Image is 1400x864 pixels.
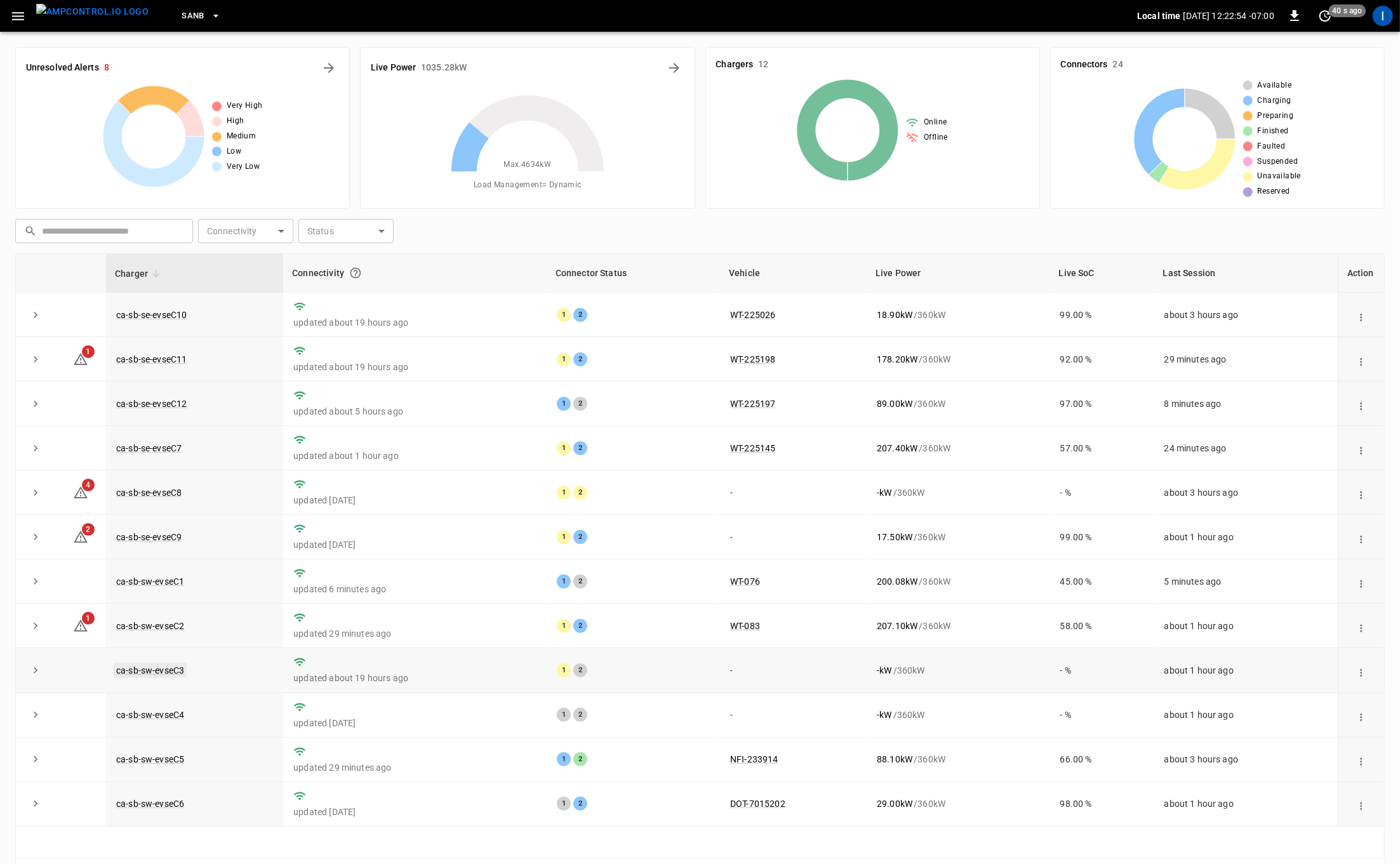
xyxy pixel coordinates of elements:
th: Action [1338,254,1384,293]
td: about 3 hours ago [1154,293,1338,337]
div: action cell options [1352,486,1370,499]
div: 1 [557,663,571,677]
div: / 360 kW [877,797,1039,810]
button: expand row [26,661,45,680]
button: expand row [26,305,45,324]
a: DOT-7015202 [730,799,785,809]
div: / 360 kW [877,486,1039,499]
div: / 360 kW [877,309,1039,321]
span: Load Management = Dynamic [474,179,582,192]
td: about 1 hour ago [1154,604,1338,648]
div: 1 [557,752,571,766]
a: NFI-233914 [730,754,778,764]
th: Connector Status [547,254,720,293]
p: [DATE] 12:22:54 -07:00 [1183,10,1274,22]
td: 99.00 % [1050,515,1154,559]
span: Medium [227,130,256,143]
div: 1 [557,441,571,455]
button: SanB [177,4,226,29]
td: 98.00 % [1050,782,1154,827]
a: ca-sb-sw-evseC3 [114,663,187,678]
td: - [720,648,867,693]
p: 29.00 kW [877,797,912,810]
td: 57.00 % [1050,426,1154,470]
a: ca-sb-se-evseC9 [116,532,182,542]
td: about 3 hours ago [1154,738,1338,782]
td: about 1 hour ago [1154,515,1338,559]
a: 1 [73,353,88,363]
p: - kW [877,486,891,499]
div: 2 [573,441,587,455]
p: updated [DATE] [293,538,537,551]
a: WT-076 [730,576,760,587]
span: Max. 4634 kW [503,159,551,171]
div: / 360 kW [877,708,1039,721]
td: 24 minutes ago [1154,426,1338,470]
td: about 1 hour ago [1154,693,1338,738]
span: Unavailable [1258,170,1301,183]
button: expand row [26,616,45,635]
p: 207.10 kW [877,620,917,632]
td: 5 minutes ago [1154,559,1338,604]
h6: Chargers [716,58,754,72]
span: Faulted [1258,140,1286,153]
p: updated [DATE] [293,806,537,818]
td: - % [1050,648,1154,693]
p: updated about 19 hours ago [293,672,537,684]
div: action cell options [1352,708,1370,721]
div: 2 [573,397,587,411]
a: ca-sb-sw-evseC1 [116,576,184,587]
p: updated about 19 hours ago [293,361,537,373]
span: Charging [1258,95,1291,107]
p: updated about 19 hours ago [293,316,537,329]
a: WT-225026 [730,310,775,320]
button: expand row [26,572,45,591]
td: about 1 hour ago [1154,648,1338,693]
td: 99.00 % [1050,293,1154,337]
p: updated about 5 hours ago [293,405,537,418]
span: Very High [227,100,263,112]
a: 2 [73,531,88,542]
div: profile-icon [1373,6,1393,26]
div: 2 [573,663,587,677]
td: about 1 hour ago [1154,782,1338,827]
a: ca-sb-sw-evseC6 [116,799,184,809]
div: 2 [573,797,587,811]
td: 45.00 % [1050,559,1154,604]
p: updated [DATE] [293,717,537,729]
p: Local time [1137,10,1181,22]
h6: Live Power [371,61,416,75]
div: 2 [573,486,587,500]
div: action cell options [1352,531,1370,543]
td: - [720,693,867,738]
td: 92.00 % [1050,337,1154,382]
a: ca-sb-se-evseC7 [116,443,182,453]
td: 66.00 % [1050,738,1154,782]
span: Finished [1258,125,1289,138]
span: 2 [82,523,95,536]
span: Very Low [227,161,260,173]
h6: 8 [104,61,109,75]
a: WT-225145 [730,443,775,453]
h6: 24 [1113,58,1123,72]
div: 2 [573,575,587,588]
div: 2 [573,619,587,633]
div: 1 [557,575,571,588]
div: / 360 kW [877,531,1039,543]
span: Preparing [1258,110,1294,123]
div: action cell options [1352,753,1370,766]
h6: Unresolved Alerts [26,61,99,75]
div: 1 [557,530,571,544]
p: 178.20 kW [877,353,917,366]
p: 200.08 kW [877,575,917,588]
th: Last Session [1154,254,1338,293]
span: Available [1258,79,1292,92]
a: ca-sb-sw-evseC4 [116,710,184,720]
p: 17.50 kW [877,531,912,543]
div: / 360 kW [877,620,1039,632]
th: Vehicle [720,254,867,293]
button: expand row [26,439,45,458]
h6: 1035.28 kW [421,61,467,75]
div: action cell options [1352,353,1370,366]
td: 58.00 % [1050,604,1154,648]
